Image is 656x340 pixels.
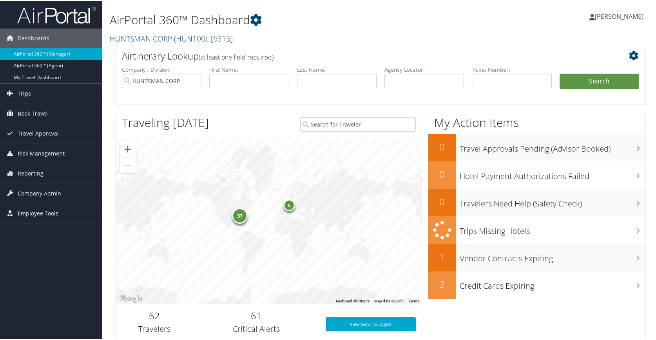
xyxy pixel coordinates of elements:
[428,277,456,290] h2: 2
[408,298,419,302] a: Terms (opens in new tab)
[122,323,187,334] h3: Travelers
[198,308,314,322] h2: 61
[428,114,645,130] h1: My Action Items
[428,161,645,188] a: 0Hotel Payment Authorizations Failed
[18,28,49,47] span: Dashboards
[17,5,96,24] img: airportal-logo.png
[460,276,645,291] h3: Credit Cards Expiring
[560,73,639,89] button: Search
[428,243,645,271] a: 1Vendor Contracts Expiring
[198,323,314,334] h3: Critical Alerts
[207,33,233,43] span: , [ 6315 ]
[232,207,248,223] div: 57
[110,33,233,43] a: HUNTSMAN CORP
[174,33,207,43] span: ( HUN100 )
[428,271,645,298] a: 2Credit Cards Expiring
[384,65,464,73] label: Agency Locator:
[120,141,136,156] button: Zoom in
[460,221,645,236] h3: Trips Missing Hotels
[122,308,187,322] h2: 62
[428,215,645,243] a: Trips Missing Hotels
[122,49,595,62] h2: Airtinerary Lookup
[209,65,289,73] label: First Name:
[300,116,416,131] input: Search for Traveler
[18,203,58,222] span: Employee Tools
[460,248,645,263] h3: Vendor Contracts Expiring
[118,293,144,303] img: Google
[283,198,295,210] div: 5
[18,83,31,103] span: Trips
[297,65,377,73] label: Last Name:
[18,183,61,203] span: Company Admin
[428,133,645,161] a: 0Travel Approvals Pending (Advisor Booked)
[374,298,404,302] span: Map data ©2025
[118,293,144,303] a: Open this area in Google Maps (opens a new window)
[18,123,59,143] span: Travel Approval
[326,316,416,331] a: View SecurityLogic®
[428,250,456,263] h2: 1
[460,139,645,154] h3: Travel Approvals Pending (Advisor Booked)
[589,4,651,27] a: [PERSON_NAME]
[120,157,136,172] button: Zoom out
[428,139,456,153] h2: 0
[472,65,551,73] label: Ticket Number:
[336,298,370,303] button: Keyboard shortcuts
[18,103,48,123] span: Book Travel
[199,52,274,61] span: (at least one field required)
[428,188,645,215] a: 0Travelers Need Help (Safety Check)
[122,65,201,73] label: Company - Division:
[110,11,471,27] h1: AirPortal 360™ Dashboard
[428,194,456,208] h2: 0
[428,167,456,180] h2: 0
[460,166,645,181] h3: Hotel Payment Authorizations Failed
[122,114,209,130] h1: Traveling [DATE]
[595,11,643,20] span: [PERSON_NAME]
[18,143,65,163] span: Risk Management
[18,163,43,183] span: Reporting
[460,194,645,208] h3: Travelers Need Help (Safety Check)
